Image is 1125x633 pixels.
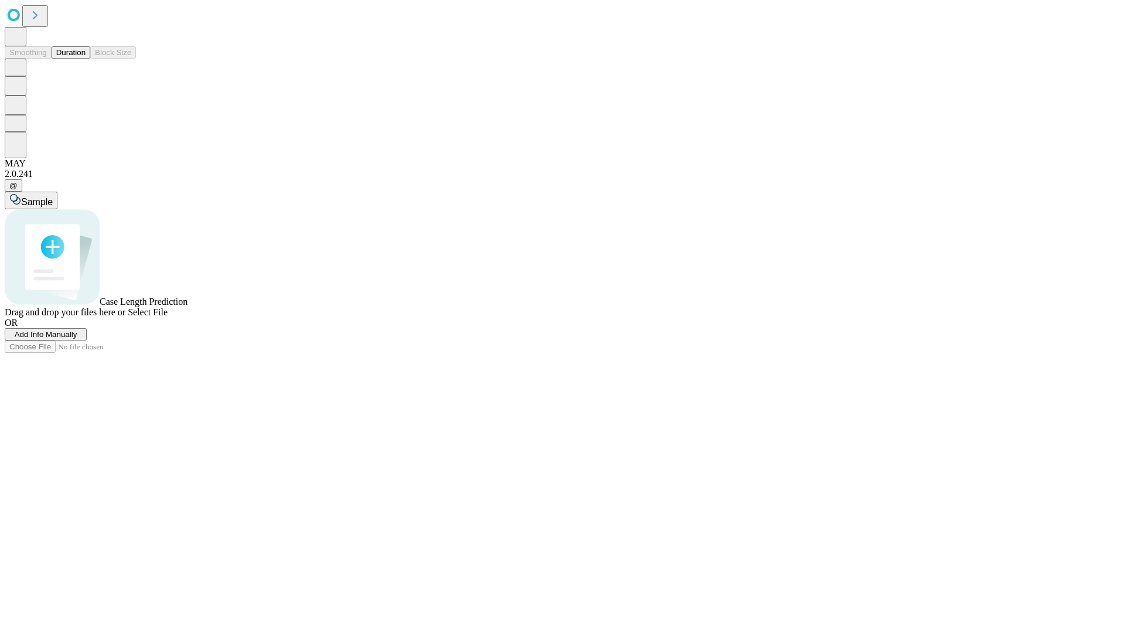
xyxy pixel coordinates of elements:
[15,330,77,339] span: Add Info Manually
[100,297,187,307] span: Case Length Prediction
[9,181,18,190] span: @
[52,46,90,59] button: Duration
[21,197,53,207] span: Sample
[5,158,1120,169] div: MAY
[5,169,1120,179] div: 2.0.241
[5,307,125,317] span: Drag and drop your files here or
[128,307,168,317] span: Select File
[5,192,57,209] button: Sample
[90,46,136,59] button: Block Size
[5,179,22,192] button: @
[5,328,87,341] button: Add Info Manually
[5,46,52,59] button: Smoothing
[5,318,18,328] span: OR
